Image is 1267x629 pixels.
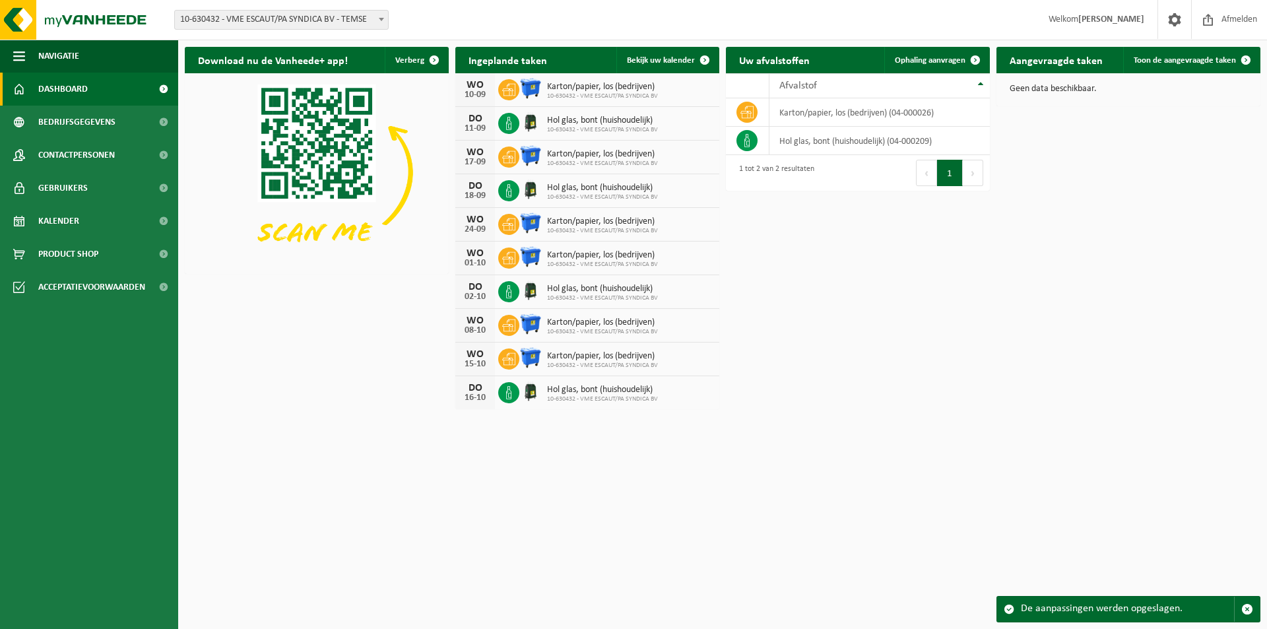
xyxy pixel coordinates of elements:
[1123,47,1259,73] a: Toon de aangevraagde taken
[462,147,488,158] div: WO
[395,56,424,65] span: Verberg
[547,395,658,403] span: 10-630432 - VME ESCAUT/PA SYNDICA BV
[385,47,447,73] button: Verberg
[462,181,488,191] div: DO
[519,212,542,234] img: WB-1100-HPE-BE-01
[174,10,389,30] span: 10-630432 - VME ESCAUT/PA SYNDICA BV - TEMSE
[547,294,658,302] span: 10-630432 - VME ESCAUT/PA SYNDICA BV
[547,183,658,193] span: Hol glas, bont (huishoudelijk)
[38,238,98,271] span: Product Shop
[547,149,658,160] span: Karton/papier, los (bedrijven)
[726,47,823,73] h2: Uw afvalstoffen
[462,326,488,335] div: 08-10
[547,328,658,336] span: 10-630432 - VME ESCAUT/PA SYNDICA BV
[38,73,88,106] span: Dashboard
[462,114,488,124] div: DO
[547,362,658,370] span: 10-630432 - VME ESCAUT/PA SYNDICA BV
[462,315,488,326] div: WO
[1078,15,1144,24] strong: [PERSON_NAME]
[937,160,963,186] button: 1
[547,126,658,134] span: 10-630432 - VME ESCAUT/PA SYNDICA BV
[547,193,658,201] span: 10-630432 - VME ESCAUT/PA SYNDICA BV
[455,47,560,73] h2: Ingeplande taken
[462,282,488,292] div: DO
[38,271,145,304] span: Acceptatievoorwaarden
[884,47,989,73] a: Ophaling aanvragen
[462,80,488,90] div: WO
[769,98,990,127] td: karton/papier, los (bedrijven) (04-000026)
[462,393,488,403] div: 16-10
[519,313,542,335] img: WB-1100-HPE-BE-01
[462,349,488,360] div: WO
[1134,56,1236,65] span: Toon de aangevraagde taken
[462,191,488,201] div: 18-09
[547,261,658,269] span: 10-630432 - VME ESCAUT/PA SYNDICA BV
[547,250,658,261] span: Karton/papier, los (bedrijven)
[185,47,361,73] h2: Download nu de Vanheede+ app!
[547,216,658,227] span: Karton/papier, los (bedrijven)
[462,158,488,167] div: 17-09
[547,116,658,126] span: Hol glas, bont (huishoudelijk)
[519,279,542,302] img: CR-HR-1C-1000-PES-01
[963,160,983,186] button: Next
[462,259,488,268] div: 01-10
[547,385,658,395] span: Hol glas, bont (huishoudelijk)
[916,160,937,186] button: Previous
[185,73,449,271] img: Download de VHEPlus App
[519,111,542,133] img: CR-HR-1C-1000-PES-01
[779,81,817,91] span: Afvalstof
[519,246,542,268] img: WB-1100-HPE-BE-01
[462,90,488,100] div: 10-09
[547,351,658,362] span: Karton/papier, los (bedrijven)
[519,347,542,369] img: WB-1100-HPE-BE-01
[547,82,658,92] span: Karton/papier, los (bedrijven)
[38,139,115,172] span: Contactpersonen
[1010,84,1247,94] p: Geen data beschikbaar.
[547,92,658,100] span: 10-630432 - VME ESCAUT/PA SYNDICA BV
[38,172,88,205] span: Gebruikers
[519,178,542,201] img: CR-HR-1C-1000-PES-01
[616,47,718,73] a: Bekijk uw kalender
[1021,597,1234,622] div: De aanpassingen werden opgeslagen.
[547,284,658,294] span: Hol glas, bont (huishoudelijk)
[462,124,488,133] div: 11-09
[38,40,79,73] span: Navigatie
[175,11,388,29] span: 10-630432 - VME ESCAUT/PA SYNDICA BV - TEMSE
[547,227,658,235] span: 10-630432 - VME ESCAUT/PA SYNDICA BV
[769,127,990,155] td: hol glas, bont (huishoudelijk) (04-000209)
[547,160,658,168] span: 10-630432 - VME ESCAUT/PA SYNDICA BV
[519,145,542,167] img: WB-1100-HPE-BE-01
[895,56,965,65] span: Ophaling aanvragen
[519,77,542,100] img: WB-1100-HPE-BE-01
[462,225,488,234] div: 24-09
[462,215,488,225] div: WO
[547,317,658,328] span: Karton/papier, los (bedrijven)
[627,56,695,65] span: Bekijk uw kalender
[519,380,542,403] img: CR-HR-1C-1000-PES-01
[996,47,1116,73] h2: Aangevraagde taken
[462,383,488,393] div: DO
[38,205,79,238] span: Kalender
[462,360,488,369] div: 15-10
[732,158,814,187] div: 1 tot 2 van 2 resultaten
[462,292,488,302] div: 02-10
[38,106,115,139] span: Bedrijfsgegevens
[462,248,488,259] div: WO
